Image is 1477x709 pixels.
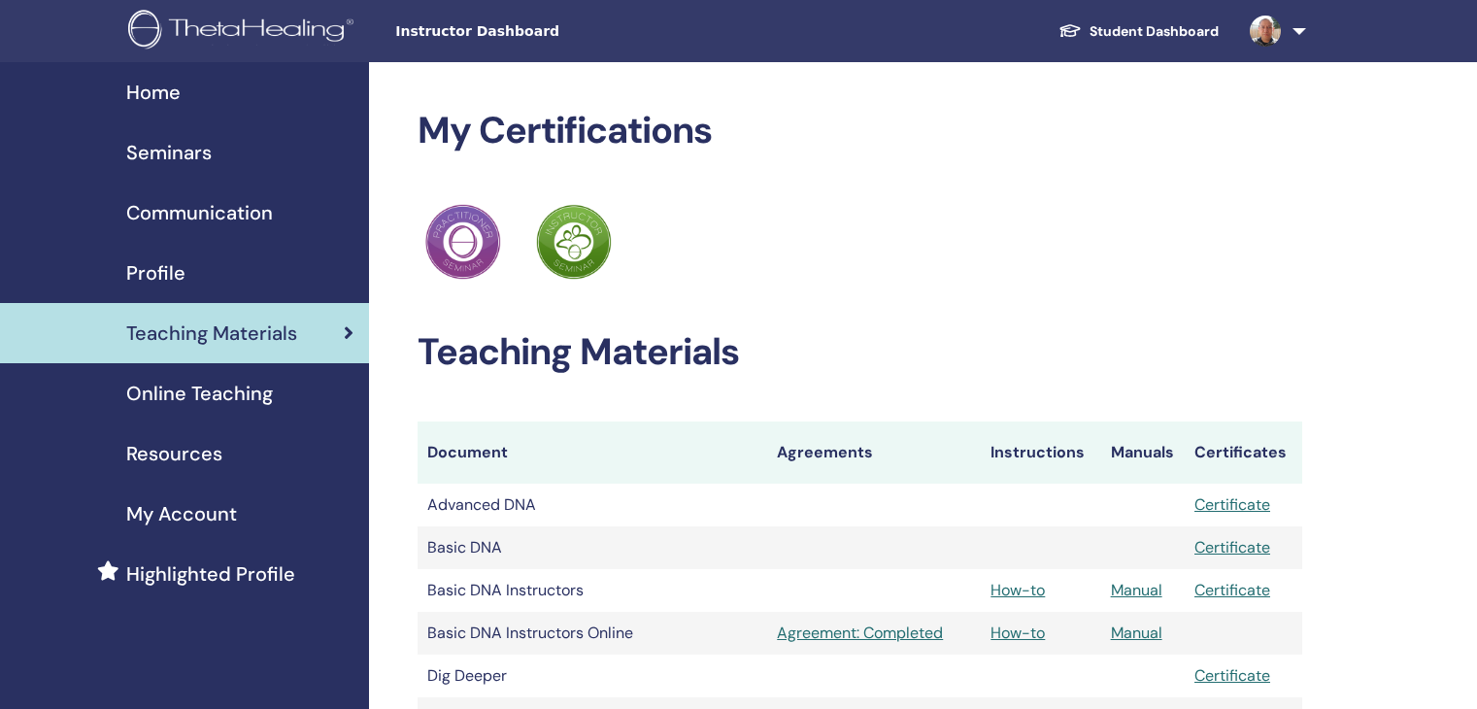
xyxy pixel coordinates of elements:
img: Practitioner [536,204,612,280]
img: graduation-cap-white.svg [1058,22,1082,39]
th: Certificates [1185,422,1302,484]
td: Dig Deeper [418,655,767,697]
img: logo.png [128,10,360,53]
th: Agreements [767,422,981,484]
h2: Teaching Materials [418,330,1302,375]
a: Certificate [1194,665,1270,686]
th: Document [418,422,767,484]
th: Instructions [981,422,1100,484]
h2: My Certifications [418,109,1302,153]
span: Online Teaching [126,379,273,408]
td: Basic DNA Instructors [418,569,767,612]
a: Certificate [1194,580,1270,600]
th: Manuals [1101,422,1185,484]
span: Seminars [126,138,212,167]
td: Advanced DNA [418,484,767,526]
td: Basic DNA Instructors Online [418,612,767,655]
img: Practitioner [425,204,501,280]
span: Teaching Materials [126,319,297,348]
span: Profile [126,258,185,287]
span: My Account [126,499,237,528]
a: Agreement: Completed [777,622,971,645]
a: Manual [1111,623,1162,643]
a: Student Dashboard [1043,14,1234,50]
span: Communication [126,198,273,227]
img: default.jpg [1250,16,1281,47]
span: Resources [126,439,222,468]
a: Certificate [1194,494,1270,515]
span: Home [126,78,181,107]
a: Manual [1111,580,1162,600]
span: Highlighted Profile [126,559,295,589]
a: How-to [990,580,1045,600]
span: Instructor Dashboard [395,21,687,42]
a: How-to [990,623,1045,643]
a: Certificate [1194,537,1270,557]
td: Basic DNA [418,526,767,569]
